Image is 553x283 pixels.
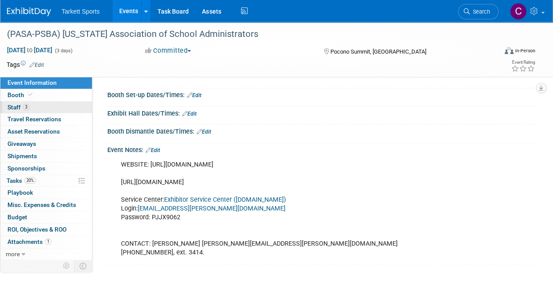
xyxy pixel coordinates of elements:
[0,77,92,89] a: Event Information
[7,128,60,135] span: Asset Reservations
[107,125,535,136] div: Booth Dismantle Dates/Times:
[470,8,490,15] span: Search
[0,113,92,125] a: Travel Reservations
[7,46,53,54] span: [DATE] [DATE]
[146,147,160,153] a: Edit
[7,165,45,172] span: Sponsorships
[107,88,535,100] div: Booth Set-up Dates/Times:
[7,79,57,86] span: Event Information
[7,91,34,98] span: Booth
[510,3,527,20] img: Christa Collins
[59,260,74,272] td: Personalize Event Tab Strip
[7,177,36,184] span: Tasks
[7,189,33,196] span: Playbook
[7,104,29,111] span: Staff
[7,214,27,221] span: Budget
[7,116,61,123] span: Travel Reservations
[142,46,194,55] button: Committed
[7,201,76,208] span: Misc. Expenses & Credits
[0,175,92,187] a: Tasks20%
[29,62,44,68] a: Edit
[0,211,92,223] a: Budget
[0,102,92,113] a: Staff3
[115,156,450,262] div: WEBSITE: [URL][DOMAIN_NAME] [URL][DOMAIN_NAME] Service Center: Login: Password: PJJX9062 CONTACT:...
[138,205,286,212] a: [EMAIL_ADDRESS][PERSON_NAME][DOMAIN_NAME]
[7,7,51,16] img: ExhibitDay
[0,89,92,101] a: Booth
[0,150,92,162] a: Shipments
[0,224,92,236] a: ROI, Objectives & ROO
[0,187,92,199] a: Playbook
[0,163,92,174] a: Sponsorships
[182,111,197,117] a: Edit
[0,248,92,260] a: more
[164,196,286,203] a: Exhibitor Service Center ([DOMAIN_NAME])
[7,60,44,69] td: Tags
[7,226,66,233] span: ROI, Objectives & ROO
[7,238,51,245] span: Attachments
[23,104,29,110] span: 3
[515,47,535,54] div: In-Person
[0,126,92,138] a: Asset Reservations
[330,48,426,55] span: Pocono Summit, [GEOGRAPHIC_DATA]
[26,47,34,54] span: to
[0,138,92,150] a: Giveaways
[0,236,92,248] a: Attachments1
[511,60,535,65] div: Event Rating
[74,260,92,272] td: Toggle Event Tabs
[7,140,36,147] span: Giveaways
[458,4,498,19] a: Search
[458,46,535,59] div: Event Format
[107,107,535,118] div: Exhibit Hall Dates/Times:
[6,250,20,258] span: more
[62,8,99,15] span: Tarkett Sports
[28,92,33,97] i: Booth reservation complete
[505,47,513,54] img: Format-Inperson.png
[54,48,73,54] span: (3 days)
[45,238,51,245] span: 1
[7,152,37,160] span: Shipments
[197,129,211,135] a: Edit
[0,199,92,211] a: Misc. Expenses & Credits
[24,177,36,184] span: 20%
[4,26,490,42] div: (PASA-PSBA) [US_STATE] Association of School Administrators
[107,143,535,155] div: Event Notes:
[187,92,201,98] a: Edit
